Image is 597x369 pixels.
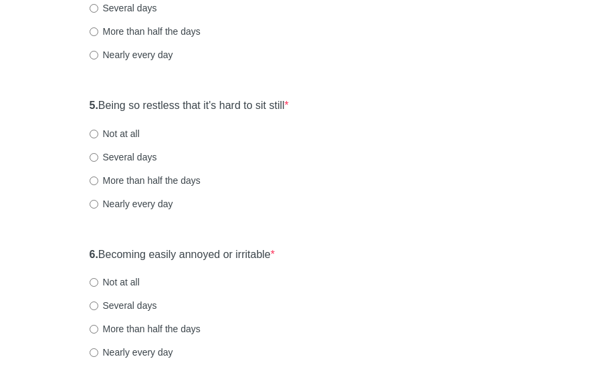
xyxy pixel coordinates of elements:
[90,1,157,15] label: Several days
[90,200,98,209] input: Nearly every day
[90,51,98,59] input: Nearly every day
[90,278,98,287] input: Not at all
[90,150,157,164] label: Several days
[90,325,98,334] input: More than half the days
[90,127,140,140] label: Not at all
[90,346,173,359] label: Nearly every day
[90,25,201,38] label: More than half the days
[90,197,173,211] label: Nearly every day
[90,98,289,114] label: Being so restless that it's hard to sit still
[90,249,98,260] strong: 6.
[90,301,98,310] input: Several days
[90,27,98,36] input: More than half the days
[90,299,157,312] label: Several days
[90,275,140,289] label: Not at all
[90,174,201,187] label: More than half the days
[90,322,201,336] label: More than half the days
[90,153,98,162] input: Several days
[90,247,275,263] label: Becoming easily annoyed or irritable
[90,348,98,357] input: Nearly every day
[90,48,173,61] label: Nearly every day
[90,130,98,138] input: Not at all
[90,176,98,185] input: More than half the days
[90,4,98,13] input: Several days
[90,100,98,111] strong: 5.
